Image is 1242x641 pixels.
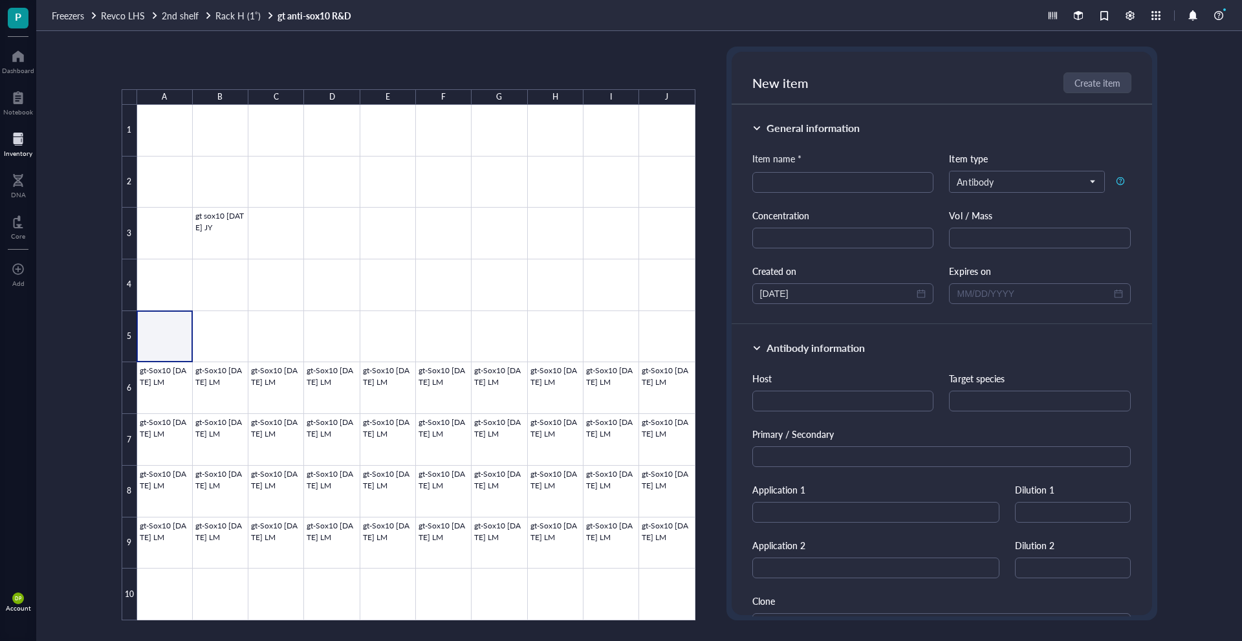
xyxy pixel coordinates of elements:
span: Freezers [52,9,84,22]
div: 6 [122,362,137,414]
div: G [496,89,502,105]
div: 1 [122,105,137,157]
div: 10 [122,569,137,620]
div: H [552,89,558,105]
div: Dashboard [2,67,34,74]
a: Core [11,212,25,240]
a: Notebook [3,87,33,116]
div: Dilution 2 [1015,538,1131,552]
a: DNA [11,170,26,199]
span: P [15,8,21,25]
span: 2nd shelf [162,9,199,22]
div: F [441,89,446,105]
div: B [217,89,223,105]
span: Revco LHS [101,9,145,22]
a: Dashboard [2,46,34,74]
span: New item [752,74,809,92]
div: 7 [122,414,137,466]
input: MM/DD/YYYY [760,287,915,301]
div: 2 [122,157,137,208]
div: Notebook [3,108,33,116]
span: Antibody [957,176,1095,188]
div: Clone [752,594,1131,608]
div: Dilution 1 [1015,483,1131,497]
div: Vol / Mass [949,208,1131,223]
div: A [162,89,167,105]
div: Created on [752,264,934,278]
span: Rack H (1˚) [215,9,261,22]
div: General information [767,120,860,136]
div: 9 [122,517,137,569]
a: 2nd shelfRack H (1˚) [162,10,275,21]
div: DNA [11,191,26,199]
a: Freezers [52,10,98,21]
a: gt anti-sox10 R&D [278,10,354,21]
div: Primary / Secondary [752,427,1131,441]
div: 5 [122,311,137,363]
div: I [610,89,612,105]
div: 4 [122,259,137,311]
a: Inventory [4,129,32,157]
div: 3 [122,208,137,259]
div: Item type [949,151,1131,166]
div: Concentration [752,208,934,223]
div: Account [6,604,31,612]
div: Application 2 [752,538,1000,552]
div: Target species [949,371,1131,386]
div: 8 [122,466,137,517]
button: Create item [1063,72,1131,93]
div: Application 1 [752,483,1000,497]
div: Inventory [4,149,32,157]
div: Antibody information [767,340,865,356]
div: Expires on [949,264,1131,278]
div: D [329,89,335,105]
div: Core [11,232,25,240]
div: Add [12,279,25,287]
div: E [386,89,390,105]
a: Revco LHS [101,10,159,21]
span: DP [15,596,21,602]
div: J [665,89,668,105]
div: Item name [752,151,801,166]
div: Host [752,371,934,386]
div: C [274,89,279,105]
input: MM/DD/YYYY [957,287,1111,301]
